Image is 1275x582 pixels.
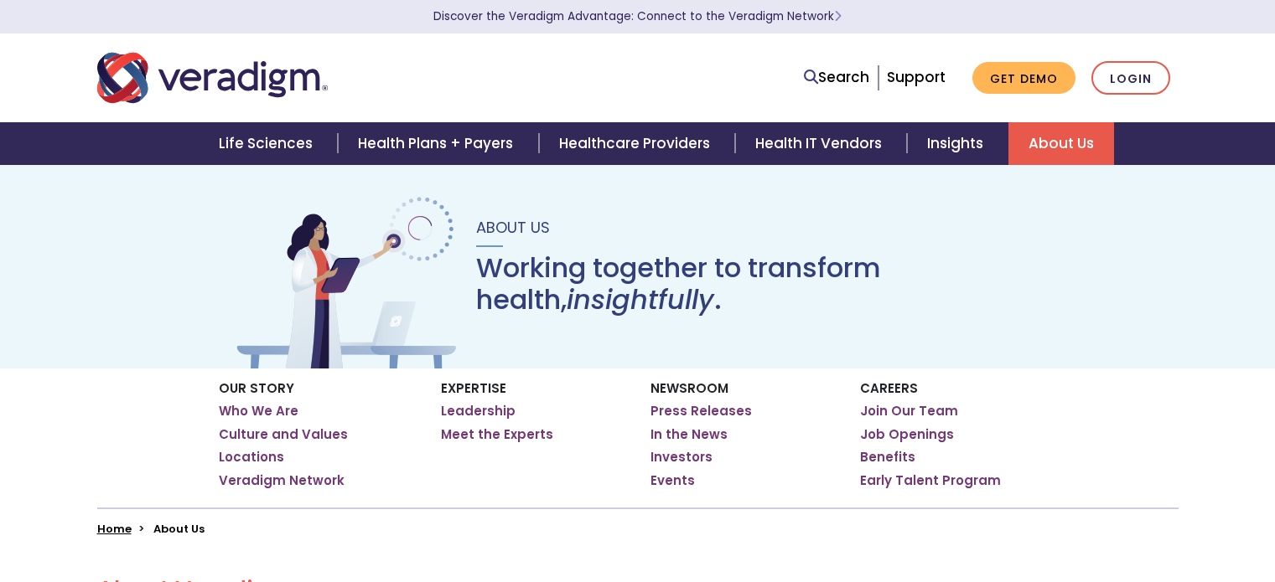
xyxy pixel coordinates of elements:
a: Locations [219,449,284,466]
a: Get Demo [972,62,1075,95]
a: Discover the Veradigm Advantage: Connect to the Veradigm NetworkLearn More [433,8,842,24]
a: Health Plans + Payers [338,122,538,165]
a: Veradigm Network [219,472,345,489]
a: Life Sciences [199,122,338,165]
img: Veradigm logo [97,50,328,106]
a: Login [1091,61,1170,95]
a: Join Our Team [860,403,958,420]
a: Support [887,67,946,87]
span: Learn More [834,8,842,24]
a: Culture and Values [219,426,348,443]
a: Leadership [441,403,516,420]
a: Benefits [860,449,915,466]
a: Meet the Experts [441,426,553,443]
a: Search [804,66,869,89]
a: Early Talent Program [860,472,1001,489]
a: Insights [907,122,1008,165]
a: Press Releases [650,403,752,420]
h1: Working together to transform health, . [476,252,1043,317]
a: Investors [650,449,713,466]
a: Job Openings [860,426,954,443]
a: In the News [650,426,728,443]
span: About Us [476,217,550,238]
a: Healthcare Providers [539,122,735,165]
a: Health IT Vendors [735,122,907,165]
a: Home [97,521,132,537]
a: About Us [1008,122,1114,165]
a: Who We Are [219,403,298,420]
em: insightfully [567,281,714,318]
a: Events [650,472,695,489]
